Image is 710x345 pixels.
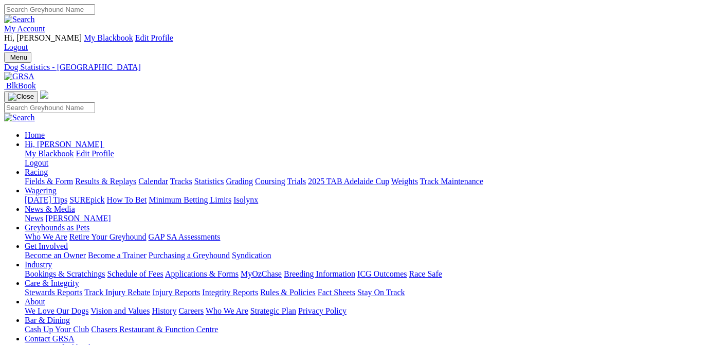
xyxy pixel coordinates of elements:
a: Weights [391,177,418,186]
a: Bar & Dining [25,316,70,324]
a: Home [25,131,45,139]
a: Vision and Values [90,306,150,315]
a: Results & Replays [75,177,136,186]
a: Hi, [PERSON_NAME] [25,140,104,149]
a: Edit Profile [76,149,114,158]
a: News [25,214,43,223]
a: GAP SA Assessments [149,232,221,241]
a: [DATE] Tips [25,195,67,204]
a: Logout [25,158,48,167]
a: My Account [4,24,45,33]
button: Toggle navigation [4,52,31,63]
a: Who We Are [25,232,67,241]
a: Who We Are [206,306,248,315]
a: Get Involved [25,242,68,250]
a: Wagering [25,186,57,195]
a: Applications & Forms [165,269,239,278]
div: About [25,306,706,316]
a: Greyhounds as Pets [25,223,89,232]
a: Calendar [138,177,168,186]
a: Contact GRSA [25,334,74,343]
a: Edit Profile [135,33,173,42]
a: History [152,306,176,315]
a: Stewards Reports [25,288,82,297]
a: Syndication [232,251,271,260]
a: Integrity Reports [202,288,258,297]
a: Care & Integrity [25,279,79,287]
button: Toggle navigation [4,91,38,102]
a: BlkBook [4,81,36,90]
div: Get Involved [25,251,706,260]
span: Menu [10,53,27,61]
a: Minimum Betting Limits [149,195,231,204]
a: Become an Owner [25,251,86,260]
a: Racing [25,168,48,176]
a: Race Safe [409,269,442,278]
a: Strategic Plan [250,306,296,315]
a: My Blackbook [84,33,133,42]
a: Trials [287,177,306,186]
a: Rules & Policies [260,288,316,297]
a: Fields & Form [25,177,73,186]
input: Search [4,102,95,113]
a: We Love Our Dogs [25,306,88,315]
a: Coursing [255,177,285,186]
a: Dog Statistics - [GEOGRAPHIC_DATA] [4,63,706,72]
div: Hi, [PERSON_NAME] [25,149,706,168]
img: logo-grsa-white.png [40,90,48,99]
a: Purchasing a Greyhound [149,251,230,260]
a: Track Injury Rebate [84,288,150,297]
a: Schedule of Fees [107,269,163,278]
a: MyOzChase [241,269,282,278]
span: Hi, [PERSON_NAME] [25,140,102,149]
a: My Blackbook [25,149,74,158]
a: [PERSON_NAME] [45,214,111,223]
a: 2025 TAB Adelaide Cup [308,177,389,186]
img: Search [4,15,35,24]
a: Statistics [194,177,224,186]
a: Isolynx [233,195,258,204]
a: About [25,297,45,306]
a: News & Media [25,205,75,213]
a: Logout [4,43,28,51]
a: Become a Trainer [88,251,147,260]
div: Care & Integrity [25,288,706,297]
a: How To Bet [107,195,147,204]
a: Track Maintenance [420,177,483,186]
div: News & Media [25,214,706,223]
span: Hi, [PERSON_NAME] [4,33,82,42]
a: Fact Sheets [318,288,355,297]
div: Racing [25,177,706,186]
img: Search [4,113,35,122]
a: Careers [178,306,204,315]
a: Tracks [170,177,192,186]
a: Retire Your Greyhound [69,232,147,241]
a: Industry [25,260,52,269]
input: Search [4,4,95,15]
div: Bar & Dining [25,325,706,334]
a: Injury Reports [152,288,200,297]
a: Chasers Restaurant & Function Centre [91,325,218,334]
a: Stay On Track [357,288,405,297]
a: SUREpick [69,195,104,204]
div: Industry [25,269,706,279]
a: Cash Up Your Club [25,325,89,334]
img: Close [8,93,34,101]
a: Grading [226,177,253,186]
a: Privacy Policy [298,306,347,315]
a: Bookings & Scratchings [25,269,105,278]
a: Breeding Information [284,269,355,278]
a: ICG Outcomes [357,269,407,278]
span: BlkBook [6,81,36,90]
div: Greyhounds as Pets [25,232,706,242]
div: My Account [4,33,706,52]
div: Wagering [25,195,706,205]
img: GRSA [4,72,34,81]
